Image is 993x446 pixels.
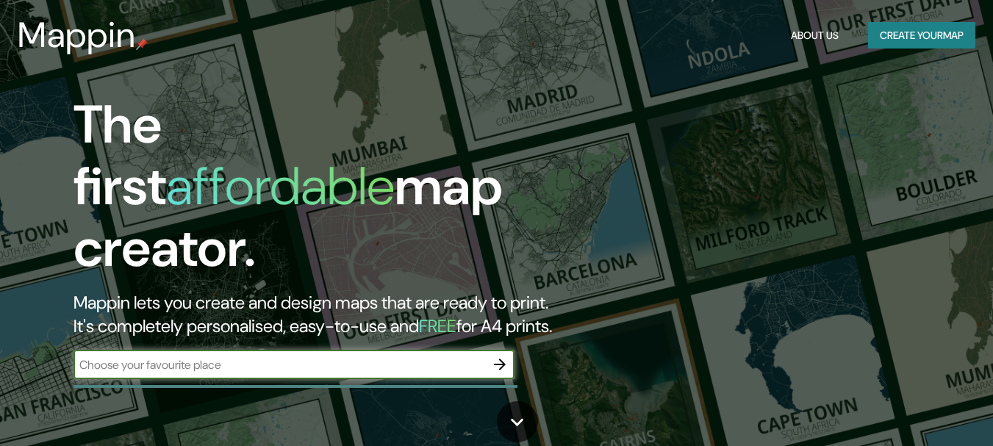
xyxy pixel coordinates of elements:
input: Choose your favourite place [74,356,485,373]
h1: The first map creator. [74,94,570,291]
h5: FREE [419,314,456,337]
h2: Mappin lets you create and design maps that are ready to print. It's completely personalised, eas... [74,291,570,338]
button: Create yourmap [868,22,975,49]
h3: Mappin [18,15,136,56]
img: mappin-pin [136,38,148,50]
h1: affordable [166,152,395,220]
button: About Us [785,22,845,49]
